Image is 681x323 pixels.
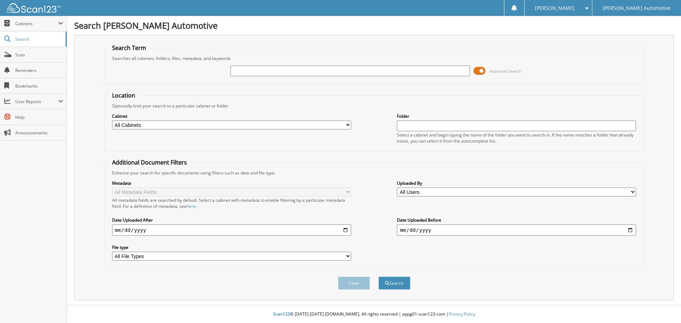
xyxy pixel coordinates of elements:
button: Clear [338,277,370,290]
label: Uploaded By [397,180,636,186]
label: Cabinet [112,113,351,119]
div: Enhance your search for specific documents using filters such as date and file type. [109,170,640,176]
div: Optionally limit your search to a particular cabinet or folder [109,103,640,109]
span: User Reports [15,99,58,105]
legend: Additional Document Filters [109,158,190,166]
legend: Location [109,91,139,99]
a: here [187,203,196,209]
label: File type [112,244,351,250]
div: All metadata fields are searched by default. Select a cabinet with metadata to enable filtering b... [112,197,351,209]
span: [PERSON_NAME] Automotive [603,6,671,10]
div: Select a cabinet and begin typing the name of the folder you want to search in. If the name match... [397,132,636,144]
button: Search [378,277,410,290]
span: Scan [15,52,63,58]
span: Cabinets [15,21,58,27]
h1: Search [PERSON_NAME] Automotive [74,20,674,31]
legend: Search Term [109,44,150,52]
span: Bookmarks [15,83,63,89]
span: Reminders [15,67,63,73]
div: © [DATE]-[DATE] [DOMAIN_NAME]. All rights reserved | appg01-scan123-com | [67,306,681,323]
a: Privacy Policy [449,311,475,317]
div: Searches all cabinets, folders, files, metadata, and keywords [109,55,640,61]
label: Folder [397,113,636,119]
input: start [112,224,351,236]
span: Announcements [15,130,63,136]
label: Date Uploaded After [112,217,351,223]
span: Search [15,36,62,42]
input: end [397,224,636,236]
span: [PERSON_NAME] [535,6,575,10]
span: Help [15,114,63,120]
img: scan123-logo-white.svg [7,3,60,13]
label: Metadata [112,180,351,186]
span: Advanced Search [489,68,521,74]
span: Scan123 [273,311,290,317]
label: Date Uploaded Before [397,217,636,223]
